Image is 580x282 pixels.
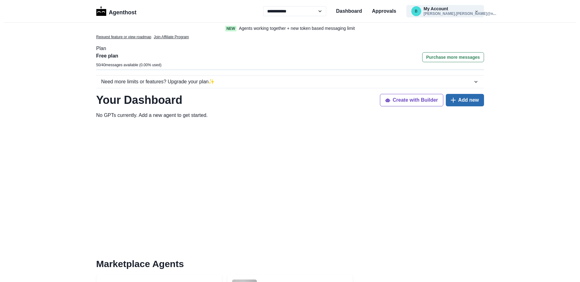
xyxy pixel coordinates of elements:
p: Plan [96,45,484,52]
p: Free plan [96,52,162,60]
button: Need more limits or features? Upgrade your plan✨ [96,76,484,88]
img: Logo [96,7,107,16]
div: Need more limits or features? Upgrade your plan ✨ [101,78,473,86]
button: Create with Builder [380,94,443,106]
h1: Your Dashboard [96,93,182,107]
span: New [225,26,236,31]
p: No GPTs currently. Add a new agent to get started . [96,112,484,119]
button: Add new [446,94,484,106]
p: 50 / 40 messages available ( 0.00 % used) [96,62,162,68]
button: Purchase more messages [422,52,484,62]
a: LogoAgenthost [96,6,137,17]
a: Dashboard [336,7,362,15]
a: Purchase more messages [422,52,484,69]
a: Join Affiliate Program [154,34,189,40]
p: Agents working together + new token based messaging limit [239,25,355,32]
a: Approvals [372,7,396,15]
a: NewAgents working together + new token based messaging limit [212,25,368,32]
h2: Marketplace Agents [96,258,484,270]
a: Request feature or view roadmap [96,34,151,40]
button: bradley.houghton@nbindustries.com.auMy Account[PERSON_NAME].[PERSON_NAME]@n... [406,5,484,17]
p: Agenthost [109,6,136,17]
